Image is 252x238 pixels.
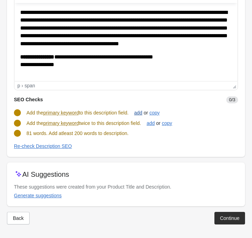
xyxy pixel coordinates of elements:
[14,97,43,102] span: SEO Checks
[11,189,64,202] button: Generate suggestions
[159,117,175,129] button: copy
[134,110,142,116] div: add
[15,3,237,81] iframe: Rich Text Area
[14,184,171,190] span: These suggestions were created from your Product Title and Description.
[24,83,35,88] div: span
[149,110,160,116] div: copy
[26,130,128,136] span: 81 words. Add atleast 200 words to description.
[147,120,155,126] div: add
[22,83,23,88] div: ›
[11,140,75,152] button: Re-check Description SEO
[22,169,69,179] p: AI Suggestions
[43,109,79,116] span: primary keyword
[14,143,72,149] div: Re-check Description SEO
[131,106,145,119] button: add
[142,109,149,116] span: or
[147,106,163,119] button: copy
[7,212,30,224] button: Back
[230,81,237,90] div: Press the Up and Down arrow keys to resize the editor.
[13,215,24,221] div: Back
[17,83,20,88] div: p
[144,117,157,129] button: add
[220,215,239,221] div: Continue
[155,120,162,127] span: or
[26,110,128,116] span: Add the to this description field.
[14,193,62,198] div: Generate suggestions
[43,120,79,127] span: primary keyword
[162,120,172,126] div: copy
[26,120,141,126] span: Add the twice to this description field.
[214,212,245,224] button: Continue
[226,96,238,103] span: 0/3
